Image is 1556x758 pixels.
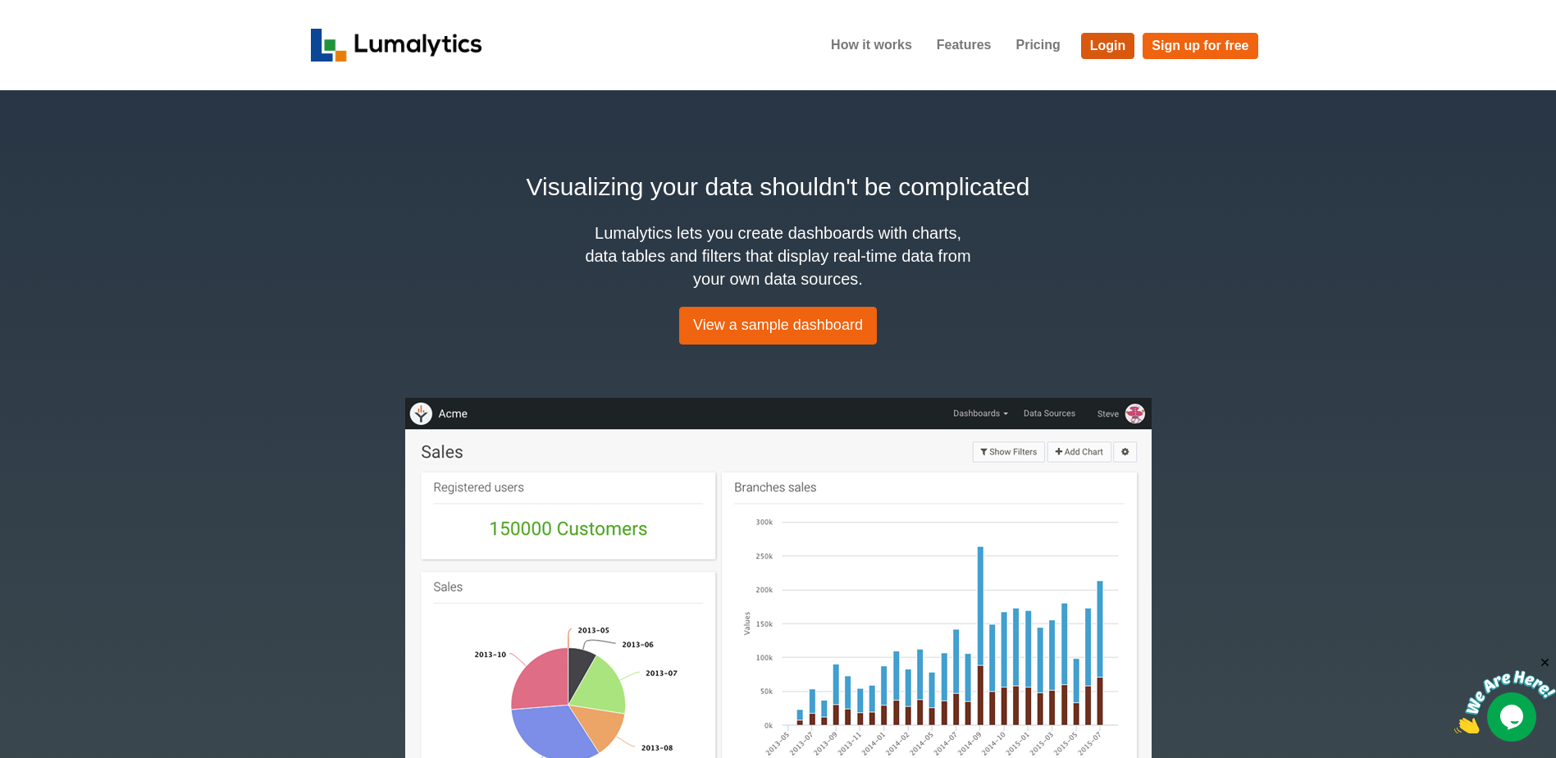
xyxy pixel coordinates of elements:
[1143,33,1257,59] a: Sign up for free
[1003,25,1072,66] a: Pricing
[311,168,1246,205] h2: Visualizing your data shouldn't be complicated
[582,221,975,290] h4: Lumalytics lets you create dashboards with charts, data tables and filters that display real-time...
[679,307,877,345] a: View a sample dashboard
[1454,655,1556,733] iframe: chat widget
[924,25,1004,66] a: Features
[311,29,482,62] img: logo_v2-f34f87db3d4d9f5311d6c47995059ad6168825a3e1eb260e01c8041e89355404.png
[819,25,924,66] a: How it works
[1081,33,1135,59] a: Login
